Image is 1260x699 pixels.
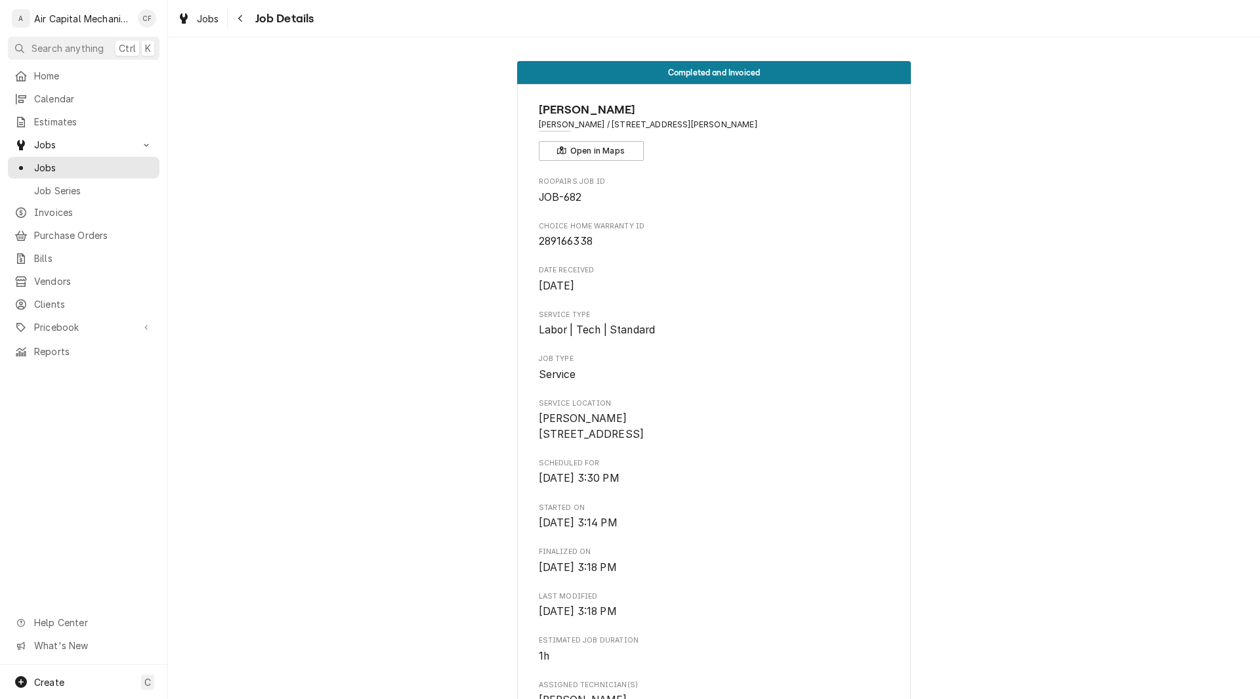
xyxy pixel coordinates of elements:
[8,270,159,292] a: Vendors
[539,234,890,249] span: Choice home warranty ID
[539,368,576,381] span: Service
[34,297,153,311] span: Clients
[34,274,153,288] span: Vendors
[34,12,131,26] div: Air Capital Mechanical
[8,635,159,656] a: Go to What's New
[539,221,890,249] div: Choice home warranty ID
[172,8,224,30] a: Jobs
[8,316,159,338] a: Go to Pricebook
[34,320,133,334] span: Pricebook
[251,10,314,28] span: Job Details
[668,68,761,77] span: Completed and Invoiced
[539,503,890,513] span: Started On
[12,9,30,28] div: A
[539,177,890,187] span: Roopairs Job ID
[8,65,159,87] a: Home
[539,398,890,442] div: Service Location
[34,616,152,629] span: Help Center
[8,224,159,246] a: Purchase Orders
[539,265,890,276] span: Date Received
[539,547,890,557] span: Finalized On
[539,680,890,690] span: Assigned Technician(s)
[34,345,153,358] span: Reports
[8,134,159,156] a: Go to Jobs
[539,561,617,574] span: [DATE] 3:18 PM
[539,310,890,320] span: Service Type
[539,322,890,338] span: Service Type
[539,119,890,131] span: Address
[539,591,890,620] div: Last Modified
[8,247,159,269] a: Bills
[539,650,549,662] span: 1h
[539,324,656,336] span: Labor | Tech | Standard
[8,612,159,633] a: Go to Help Center
[8,341,159,362] a: Reports
[34,138,133,152] span: Jobs
[8,111,159,133] a: Estimates
[539,471,890,486] span: Scheduled For
[539,560,890,576] span: Finalized On
[539,605,617,618] span: [DATE] 3:18 PM
[539,412,644,440] span: [PERSON_NAME] [STREET_ADDRESS]
[34,251,153,265] span: Bills
[230,8,251,29] button: Navigate back
[8,37,159,60] button: Search anythingCtrlK
[34,115,153,129] span: Estimates
[138,9,156,28] div: Charles Faure's Avatar
[539,517,618,529] span: [DATE] 3:14 PM
[31,41,104,55] span: Search anything
[539,221,890,232] span: Choice home warranty ID
[539,278,890,294] span: Date Received
[8,157,159,179] a: Jobs
[144,675,151,689] span: C
[539,367,890,383] span: Job Type
[539,411,890,442] span: Service Location
[539,310,890,338] div: Service Type
[34,184,153,198] span: Job Series
[539,265,890,293] div: Date Received
[539,191,582,203] span: JOB-682
[34,205,153,219] span: Invoices
[539,458,890,469] span: Scheduled For
[539,458,890,486] div: Scheduled For
[539,354,890,382] div: Job Type
[34,69,153,83] span: Home
[197,12,219,26] span: Jobs
[539,141,644,161] button: Open in Maps
[539,648,890,664] span: Estimated Job Duration
[8,180,159,201] a: Job Series
[8,88,159,110] a: Calendar
[119,41,136,55] span: Ctrl
[539,398,890,409] span: Service Location
[539,604,890,620] span: Last Modified
[8,201,159,223] a: Invoices
[539,547,890,575] div: Finalized On
[539,354,890,364] span: Job Type
[34,161,153,175] span: Jobs
[34,639,152,652] span: What's New
[539,101,890,119] span: Name
[8,293,159,315] a: Clients
[539,472,619,484] span: [DATE] 3:30 PM
[539,591,890,602] span: Last Modified
[145,41,151,55] span: K
[539,177,890,205] div: Roopairs Job ID
[138,9,156,28] div: CF
[539,503,890,531] div: Started On
[539,635,890,664] div: Estimated Job Duration
[539,635,890,646] span: Estimated Job Duration
[539,101,890,161] div: Client Information
[539,280,575,292] span: [DATE]
[517,61,911,84] div: Status
[34,92,153,106] span: Calendar
[34,677,64,688] span: Create
[539,515,890,531] span: Started On
[539,235,593,247] span: 289166338
[539,190,890,205] span: Roopairs Job ID
[34,228,153,242] span: Purchase Orders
